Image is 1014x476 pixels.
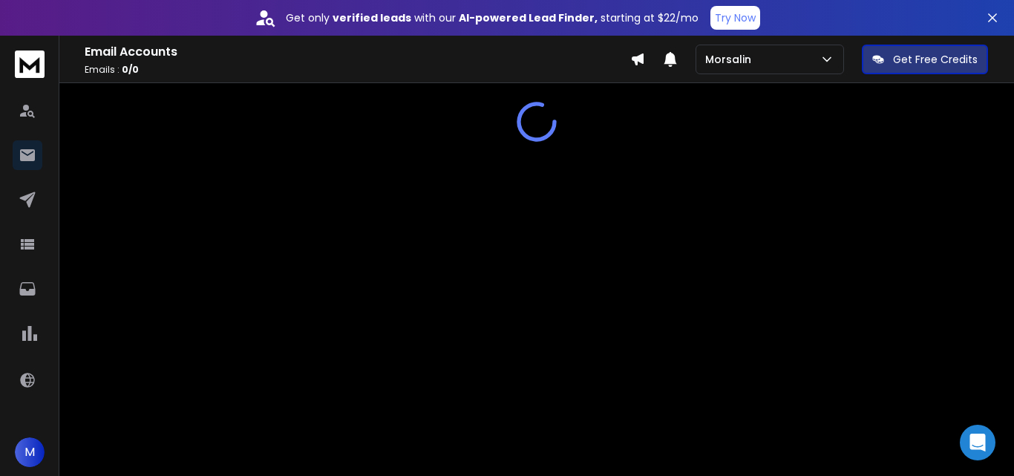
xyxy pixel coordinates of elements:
[893,52,978,67] p: Get Free Credits
[122,63,139,76] span: 0 / 0
[459,10,598,25] strong: AI-powered Lead Finder,
[710,6,760,30] button: Try Now
[15,437,45,467] button: M
[862,45,988,74] button: Get Free Credits
[15,50,45,78] img: logo
[286,10,699,25] p: Get only with our starting at $22/mo
[85,43,630,61] h1: Email Accounts
[715,10,756,25] p: Try Now
[705,52,757,67] p: Morsalin
[85,64,630,76] p: Emails :
[333,10,411,25] strong: verified leads
[960,425,995,460] div: Open Intercom Messenger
